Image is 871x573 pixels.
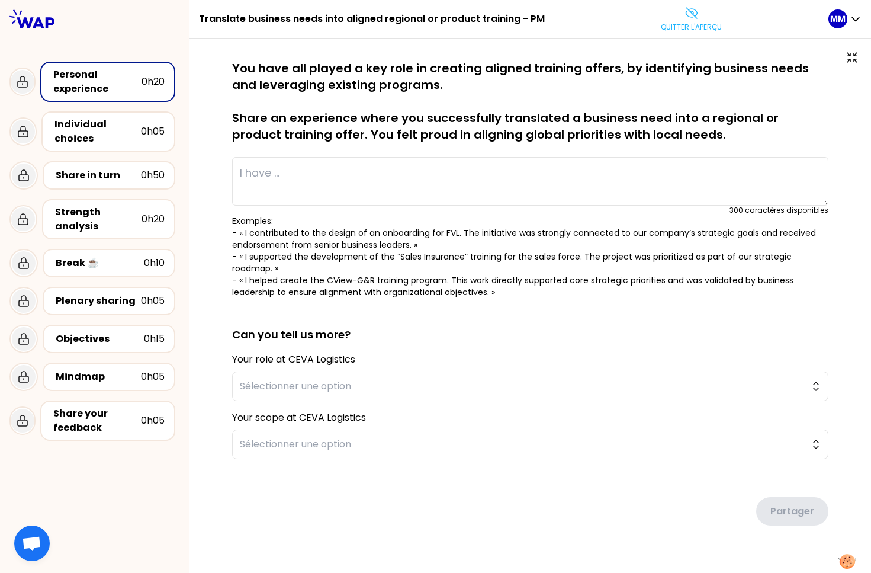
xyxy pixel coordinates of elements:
[54,117,141,146] div: Individual choices
[56,370,141,384] div: Mindmap
[830,13,846,25] p: MM
[56,168,141,183] div: Share in turn
[14,526,50,561] div: Ouvrir le chat
[656,1,727,37] button: Quitter l'aperçu
[232,308,828,343] h2: Can you tell us more?
[232,215,828,298] p: Examples: - « I contributed to the design of an onboarding for FVL. The initiative was strongly c...
[141,168,165,183] div: 0h50
[232,372,828,401] button: Sélectionner une option
[142,75,165,89] div: 0h20
[53,68,142,96] div: Personal experience
[232,430,828,459] button: Sélectionner une option
[828,9,862,28] button: MM
[661,23,722,32] p: Quitter l'aperçu
[240,379,804,393] span: Sélectionner une option
[56,294,141,308] div: Plenary sharing
[56,332,144,346] div: Objectives
[56,256,144,270] div: Break ☕️
[144,332,165,346] div: 0h15
[240,437,804,452] span: Sélectionner une option
[141,294,165,308] div: 0h05
[141,124,165,139] div: 0h05
[232,60,828,143] p: You have all played a key role in creating aligned training offers, by identifying business needs...
[55,205,142,233] div: Strength analysis
[142,212,165,226] div: 0h20
[232,411,366,424] label: Your scope at CEVA Logistics
[232,353,355,366] label: Your role at CEVA Logistics
[53,406,141,435] div: Share your feedback
[141,370,165,384] div: 0h05
[144,256,165,270] div: 0h10
[141,414,165,428] div: 0h05
[756,497,828,526] button: Partager
[729,206,828,215] div: 300 caractères disponibles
